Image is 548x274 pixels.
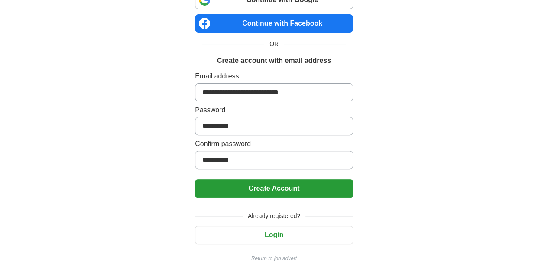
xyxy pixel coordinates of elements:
label: Email address [195,71,353,82]
h1: Create account with email address [217,55,331,66]
label: Password [195,105,353,115]
a: Continue with Facebook [195,14,353,33]
button: Login [195,226,353,244]
span: OR [264,39,284,49]
button: Create Account [195,179,353,198]
a: Login [195,231,353,238]
label: Confirm password [195,139,353,149]
a: Return to job advert [195,254,353,262]
span: Already registered? [243,212,305,221]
